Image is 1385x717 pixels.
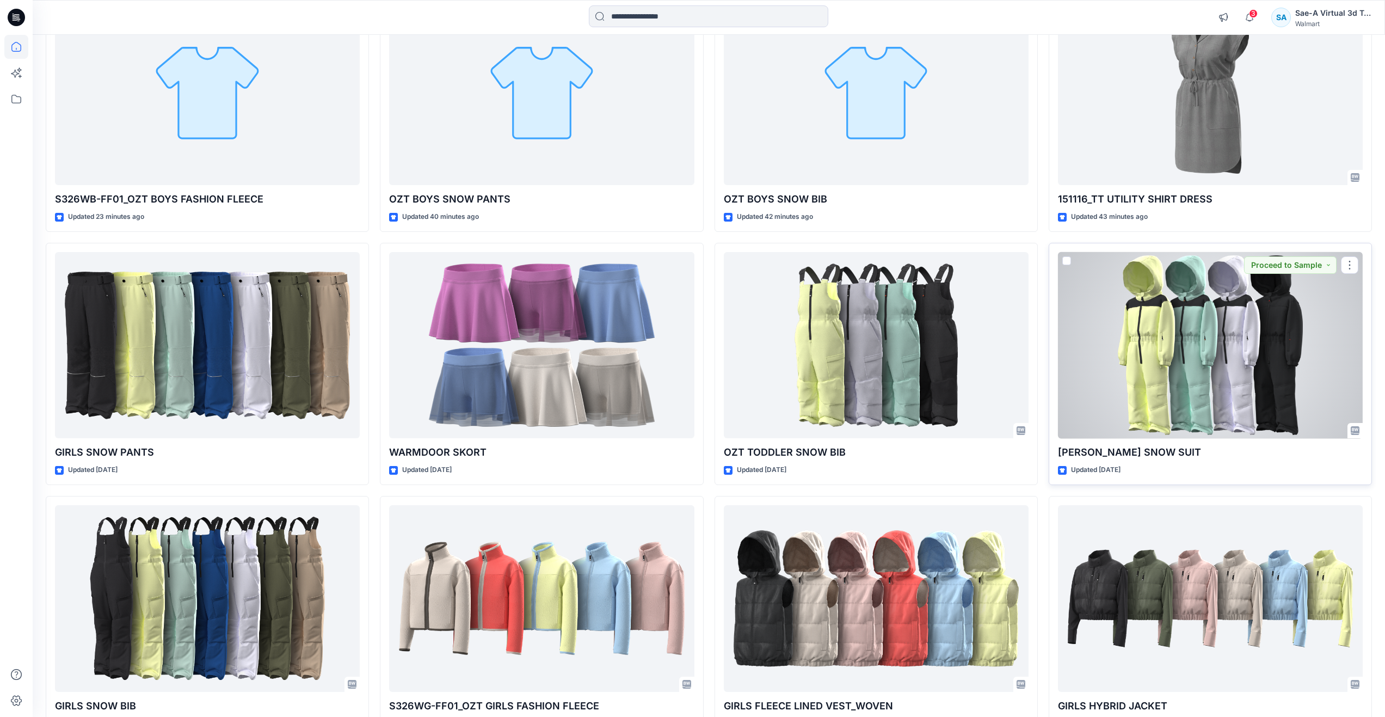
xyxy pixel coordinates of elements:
[724,192,1029,207] p: OZT BOYS SNOW BIB
[389,698,694,714] p: S326WG-FF01_OZT GIRLS FASHION FLEECE
[724,505,1029,692] a: GIRLS FLEECE LINED VEST_WOVEN
[55,505,360,692] a: GIRLS SNOW BIB
[724,698,1029,714] p: GIRLS FLEECE LINED VEST_WOVEN
[1295,7,1371,20] div: Sae-A Virtual 3d Team
[724,252,1029,439] a: OZT TODDLER SNOW BIB
[1058,252,1363,439] a: OZT TODDLER SNOW SUIT
[1271,8,1291,27] div: SA
[1058,445,1363,460] p: [PERSON_NAME] SNOW SUIT
[1249,9,1258,18] span: 3
[55,252,360,439] a: GIRLS SNOW PANTS
[389,505,694,692] a: S326WG-FF01_OZT GIRLS FASHION FLEECE
[1058,192,1363,207] p: 151116_TT UTILITY SHIRT DRESS
[402,211,479,223] p: Updated 40 minutes ago
[724,445,1029,460] p: OZT TODDLER SNOW BIB
[737,464,786,476] p: Updated [DATE]
[1058,505,1363,692] a: GIRLS HYBRID JACKET
[1058,698,1363,714] p: GIRLS HYBRID JACKET
[1295,20,1371,28] div: Walmart
[55,192,360,207] p: S326WB-FF01_OZT BOYS FASHION FLEECE
[389,192,694,207] p: OZT BOYS SNOW PANTS
[68,211,144,223] p: Updated 23 minutes ago
[389,445,694,460] p: WARMDOOR SKORT
[55,698,360,714] p: GIRLS SNOW BIB
[389,252,694,439] a: WARMDOOR SKORT
[737,211,813,223] p: Updated 42 minutes ago
[1071,464,1121,476] p: Updated [DATE]
[1071,211,1148,223] p: Updated 43 minutes ago
[55,445,360,460] p: GIRLS SNOW PANTS
[402,464,452,476] p: Updated [DATE]
[68,464,118,476] p: Updated [DATE]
